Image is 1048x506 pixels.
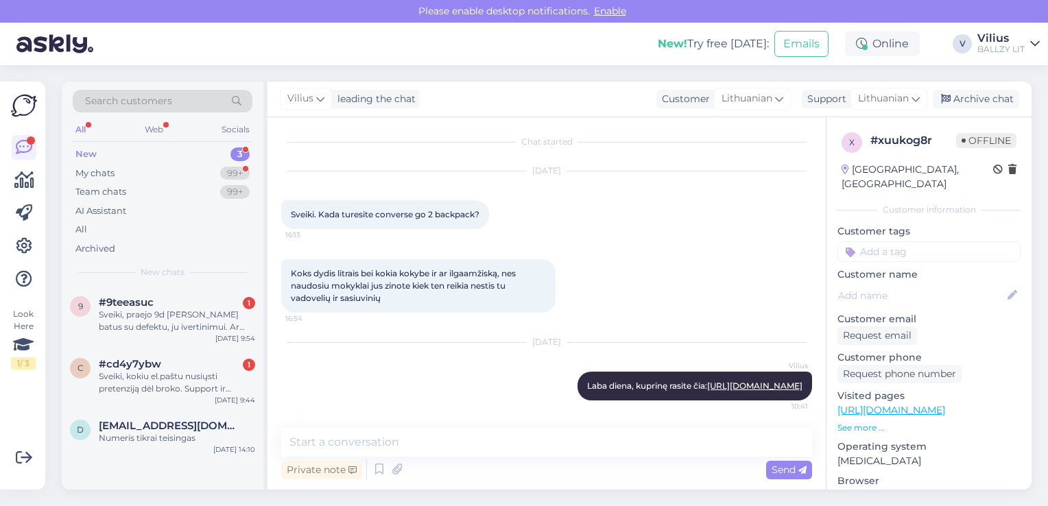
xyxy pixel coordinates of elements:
[587,381,802,391] span: Laba diena, kuprinę rasite čia:
[75,242,115,256] div: Archived
[99,432,255,444] div: Numeris tikrai teisingas
[141,266,184,278] span: New chats
[837,224,1021,239] p: Customer tags
[287,91,313,106] span: Vilius
[285,313,337,324] span: 16:54
[837,350,1021,365] p: Customer phone
[837,204,1021,216] div: Customer information
[707,381,802,391] a: [URL][DOMAIN_NAME]
[953,34,972,53] div: V
[243,359,255,371] div: 1
[837,389,1021,403] p: Visited pages
[933,90,1019,108] div: Archive chat
[838,288,1005,303] input: Add name
[281,165,812,177] div: [DATE]
[837,312,1021,326] p: Customer email
[85,94,172,108] span: Search customers
[837,454,1021,468] p: [MEDICAL_DATA]
[75,185,126,199] div: Team chats
[291,268,518,303] span: Koks dydis litrais bei kokia kokybe ir ar ilgaamžiską, nes naudosiu mokyklai jus zinote kiek ten ...
[977,44,1025,55] div: BALLZY LIT
[837,404,945,416] a: [URL][DOMAIN_NAME]
[956,133,1016,148] span: Offline
[281,336,812,348] div: [DATE]
[215,333,255,344] div: [DATE] 9:54
[142,121,166,138] div: Web
[802,92,846,106] div: Support
[837,326,917,345] div: Request email
[837,267,1021,282] p: Customer name
[774,31,829,57] button: Emails
[291,209,479,219] span: Sveiki. Kada turesite converse go 2 backpack?
[75,167,115,180] div: My chats
[77,424,84,435] span: d
[757,361,808,371] span: Vilius
[837,488,1021,503] p: Chrome [TECHNICAL_ID]
[281,461,362,479] div: Private note
[219,121,252,138] div: Socials
[75,204,126,218] div: AI Assistant
[78,363,84,373] span: c
[78,301,83,311] span: 9
[837,439,1021,454] p: Operating system
[215,395,255,405] div: [DATE] 9:44
[99,358,161,370] span: #cd4y7ybw
[757,401,808,411] span: 10:41
[858,91,909,106] span: Lithuanian
[75,223,87,237] div: All
[658,36,769,52] div: Try free [DATE]:
[849,137,855,147] span: x
[845,32,920,56] div: Online
[11,308,36,370] div: Look Here
[285,230,337,240] span: 16:13
[230,147,250,161] div: 3
[11,357,36,370] div: 1 / 3
[332,92,416,106] div: leading the chat
[99,370,255,395] div: Sveiki, kokiu el.paštu nusiųsti pretenziją dėl broko. Support ir [EMAIL_ADDRESS][DOMAIN_NAME] net...
[837,241,1021,262] input: Add a tag
[99,296,154,309] span: #9teeasuc
[11,93,37,119] img: Askly Logo
[281,136,812,148] div: Chat started
[837,365,962,383] div: Request phone number
[73,121,88,138] div: All
[99,420,241,432] span: drauge_n@yahoo.com
[842,162,993,191] div: [GEOGRAPHIC_DATA], [GEOGRAPHIC_DATA]
[977,33,1025,44] div: Vilius
[590,5,630,17] span: Enable
[656,92,710,106] div: Customer
[99,309,255,333] div: Sveiki, praejo 9d [PERSON_NAME] batus su defektu, ju ivertinimui. Ar galima paspartinti šį proces...
[658,37,687,50] b: New!
[837,422,1021,434] p: See more ...
[213,444,255,455] div: [DATE] 14:10
[722,91,772,106] span: Lithuanian
[75,147,97,161] div: New
[837,474,1021,488] p: Browser
[977,33,1040,55] a: ViliusBALLZY LIT
[243,297,255,309] div: 1
[220,185,250,199] div: 99+
[220,167,250,180] div: 99+
[870,132,956,149] div: # xuukog8r
[772,463,807,476] span: Send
